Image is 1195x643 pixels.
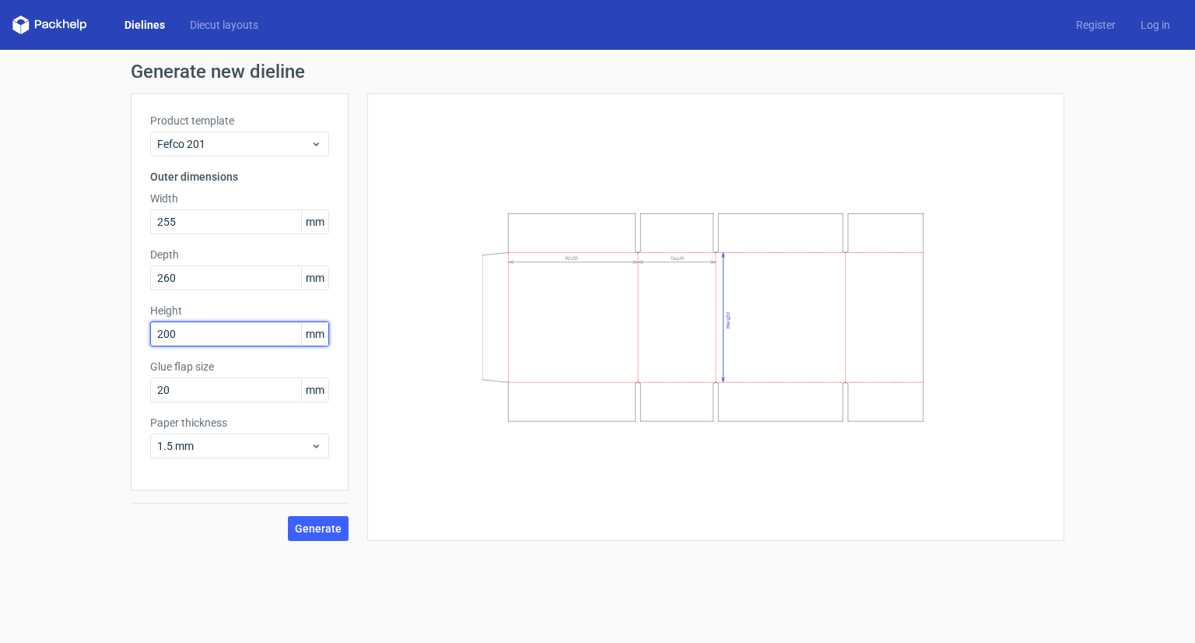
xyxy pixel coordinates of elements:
[1128,17,1183,33] a: Log in
[177,17,271,33] a: Diecut layouts
[150,113,329,128] label: Product template
[150,169,329,184] h3: Outer dimensions
[671,255,685,262] text: Depth
[150,359,329,374] label: Glue flap size
[157,136,310,152] span: Fefco 201
[131,62,1064,81] h1: Generate new dieline
[725,312,731,329] text: Height
[301,210,328,234] span: mm
[112,17,177,33] a: Dielines
[150,303,329,318] label: Height
[150,247,329,262] label: Depth
[295,523,342,534] span: Generate
[565,255,579,262] text: Width
[150,191,329,206] label: Width
[288,516,349,541] button: Generate
[301,266,328,290] span: mm
[157,438,310,454] span: 1.5 mm
[301,322,328,346] span: mm
[301,378,328,402] span: mm
[150,415,329,430] label: Paper thickness
[1064,17,1128,33] a: Register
